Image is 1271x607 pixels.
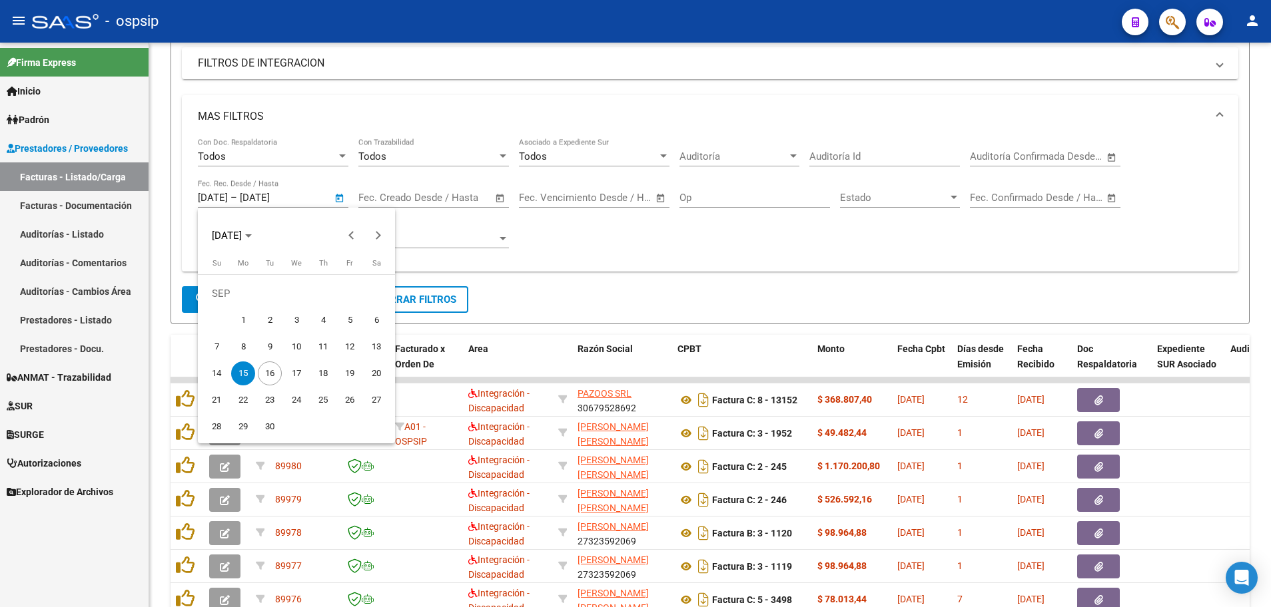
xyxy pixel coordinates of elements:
span: 22 [231,388,255,412]
button: September 26, 2025 [336,387,363,413]
span: Su [212,259,221,268]
span: 4 [311,308,335,332]
button: September 29, 2025 [230,413,256,440]
div: Open Intercom Messenger [1226,562,1258,594]
button: September 8, 2025 [230,333,256,360]
button: September 20, 2025 [363,360,390,387]
span: 5 [338,308,362,332]
button: September 7, 2025 [203,333,230,360]
span: 14 [205,361,228,385]
button: September 4, 2025 [310,307,336,333]
span: 24 [284,388,308,412]
span: 19 [338,361,362,385]
span: 25 [311,388,335,412]
button: September 15, 2025 [230,360,256,387]
span: 23 [258,388,282,412]
span: 18 [311,361,335,385]
span: 8 [231,335,255,359]
span: 26 [338,388,362,412]
span: 13 [364,335,388,359]
span: 6 [364,308,388,332]
button: September 21, 2025 [203,387,230,413]
span: We [291,259,302,268]
td: SEP [203,280,390,307]
span: 20 [364,361,388,385]
button: September 5, 2025 [336,307,363,333]
button: September 3, 2025 [283,307,310,333]
button: September 13, 2025 [363,333,390,360]
span: 29 [231,415,255,439]
button: September 9, 2025 [256,333,283,360]
button: Previous month [338,222,365,249]
span: 3 [284,308,308,332]
button: September 18, 2025 [310,360,336,387]
button: September 1, 2025 [230,307,256,333]
span: Fr [346,259,353,268]
span: 15 [231,361,255,385]
button: September 25, 2025 [310,387,336,413]
button: Choose month and year [207,224,257,248]
span: 30 [258,415,282,439]
span: 21 [205,388,228,412]
span: [DATE] [212,230,242,242]
span: 10 [284,335,308,359]
button: September 19, 2025 [336,360,363,387]
button: September 17, 2025 [283,360,310,387]
span: 12 [338,335,362,359]
span: 27 [364,388,388,412]
button: September 23, 2025 [256,387,283,413]
span: 17 [284,361,308,385]
button: September 28, 2025 [203,413,230,440]
button: September 10, 2025 [283,333,310,360]
button: September 2, 2025 [256,307,283,333]
span: 9 [258,335,282,359]
button: September 11, 2025 [310,333,336,360]
span: Mo [238,259,248,268]
button: September 30, 2025 [256,413,283,440]
span: Th [319,259,328,268]
span: 7 [205,335,228,359]
button: September 24, 2025 [283,387,310,413]
span: 11 [311,335,335,359]
button: September 16, 2025 [256,360,283,387]
button: September 27, 2025 [363,387,390,413]
button: Next month [365,222,392,249]
span: Tu [266,259,274,268]
span: 28 [205,415,228,439]
button: September 12, 2025 [336,333,363,360]
button: September 14, 2025 [203,360,230,387]
button: September 6, 2025 [363,307,390,333]
button: September 22, 2025 [230,387,256,413]
span: 16 [258,361,282,385]
span: Sa [372,259,381,268]
span: 1 [231,308,255,332]
span: 2 [258,308,282,332]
